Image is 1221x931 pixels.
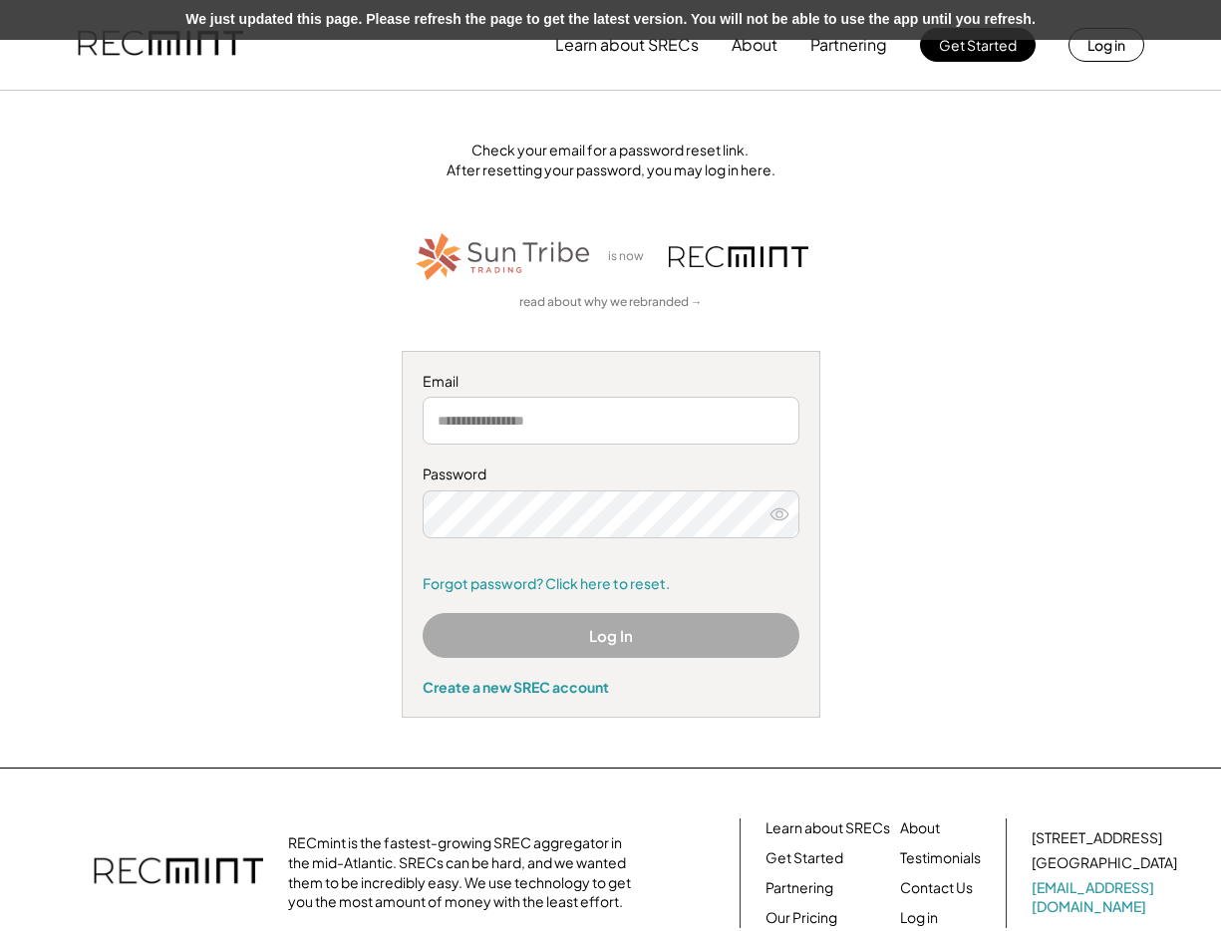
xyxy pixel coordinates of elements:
img: STT_Horizontal_Logo%2B-%2BColor.png [414,229,593,284]
a: Forgot password? Click here to reset. [423,574,799,594]
div: Email [423,372,799,392]
div: [STREET_ADDRESS] [1032,828,1162,848]
a: Log in [900,908,938,928]
a: read about why we rebranded → [519,294,703,311]
button: Partnering [810,25,887,65]
img: recmint-logotype%403x.png [94,837,263,907]
a: Testimonials [900,848,981,868]
button: Log In [423,613,799,658]
button: About [732,25,777,65]
a: Our Pricing [765,908,837,928]
img: recmint-logotype%403x.png [78,11,243,79]
div: [GEOGRAPHIC_DATA] [1032,853,1177,873]
div: Password [423,465,799,484]
div: Create a new SREC account [423,678,799,696]
a: Contact Us [900,878,973,898]
a: Partnering [765,878,833,898]
a: Learn about SRECs [765,818,890,838]
button: Learn about SRECs [555,25,699,65]
button: Get Started [920,28,1036,62]
div: is now [603,248,659,265]
a: Get Started [765,848,843,868]
div: RECmint is the fastest-growing SREC aggregator in the mid-Atlantic. SRECs can be hard, and we wan... [288,833,642,911]
a: About [900,818,940,838]
div: Check your email for a password reset link. After resetting your password, you may log in here. [24,141,1197,179]
img: recmint-logotype%403x.png [669,246,808,267]
a: [EMAIL_ADDRESS][DOMAIN_NAME] [1032,878,1181,917]
button: Log in [1068,28,1144,62]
